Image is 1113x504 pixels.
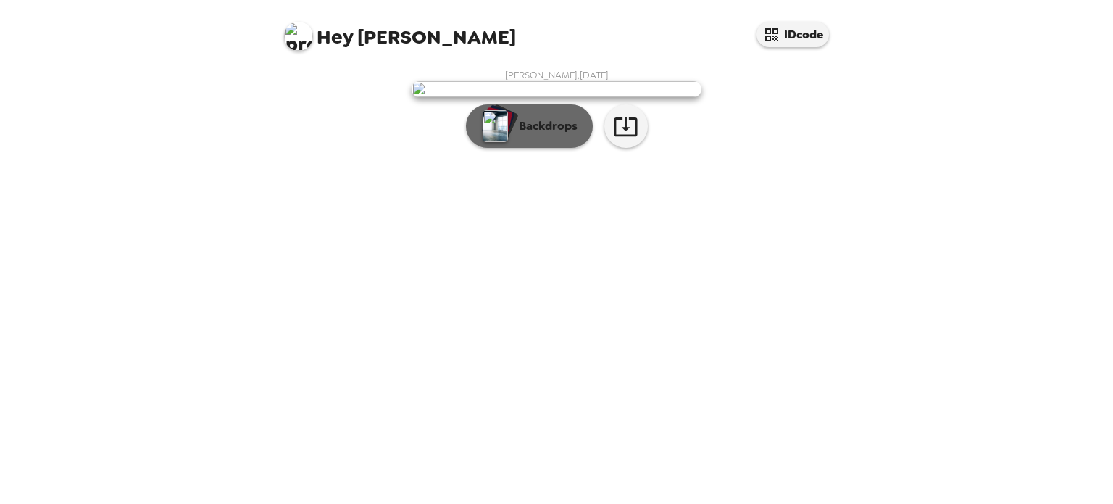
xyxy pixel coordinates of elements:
[284,22,313,51] img: profile pic
[512,117,578,135] p: Backdrops
[466,104,593,148] button: Backdrops
[505,69,609,81] span: [PERSON_NAME] , [DATE]
[756,22,829,47] button: IDcode
[284,15,516,47] span: [PERSON_NAME]
[412,81,701,97] img: user
[317,24,353,50] span: Hey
